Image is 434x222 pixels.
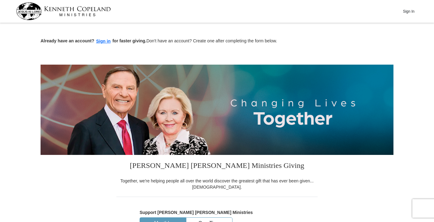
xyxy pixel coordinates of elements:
button: Sign In [399,6,418,16]
button: Sign in [94,38,113,45]
img: kcm-header-logo.svg [16,2,111,20]
strong: Already have an account? for faster giving. [41,38,146,43]
h5: Support [PERSON_NAME] [PERSON_NAME] Ministries [140,210,294,215]
h3: [PERSON_NAME] [PERSON_NAME] Ministries Giving [116,155,318,178]
div: Together, we're helping people all over the world discover the greatest gift that has ever been g... [116,178,318,190]
p: Don't have an account? Create one after completing the form below. [41,38,393,45]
